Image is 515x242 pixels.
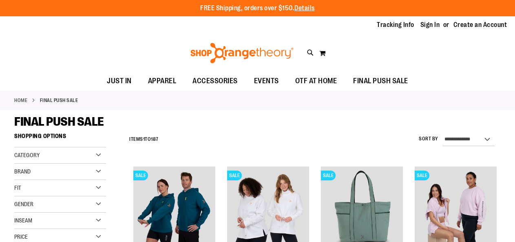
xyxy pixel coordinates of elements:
strong: FINAL PUSH SALE [40,97,78,104]
span: OTF AT HOME [295,72,337,90]
span: 1 [143,136,145,142]
a: JUST IN [99,72,140,91]
span: Gender [14,201,33,207]
span: JUST IN [107,72,132,90]
span: SALE [321,171,336,180]
span: Fit [14,184,21,191]
span: SALE [415,171,429,180]
a: Create an Account [453,20,507,29]
span: Price [14,233,28,240]
span: FINAL PUSH SALE [353,72,408,90]
span: APPAREL [148,72,177,90]
a: OTF AT HOME [287,72,345,91]
h2: Items to [129,133,159,146]
a: Sign In [420,20,440,29]
a: ACCESSORIES [184,72,246,91]
a: Home [14,97,27,104]
a: Details [294,4,315,12]
strong: Shopping Options [14,129,106,147]
span: EVENTS [254,72,279,90]
img: Shop Orangetheory [189,43,295,63]
span: Category [14,152,40,158]
span: Inseam [14,217,32,224]
span: 187 [151,136,159,142]
a: EVENTS [246,72,287,91]
label: Sort By [419,135,438,142]
p: FREE Shipping, orders over $150. [200,4,315,13]
span: SALE [227,171,242,180]
a: APPAREL [140,72,185,91]
span: SALE [133,171,148,180]
a: Tracking Info [377,20,414,29]
span: FINAL PUSH SALE [14,115,104,129]
span: Brand [14,168,31,175]
a: FINAL PUSH SALE [345,72,416,90]
span: ACCESSORIES [192,72,238,90]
